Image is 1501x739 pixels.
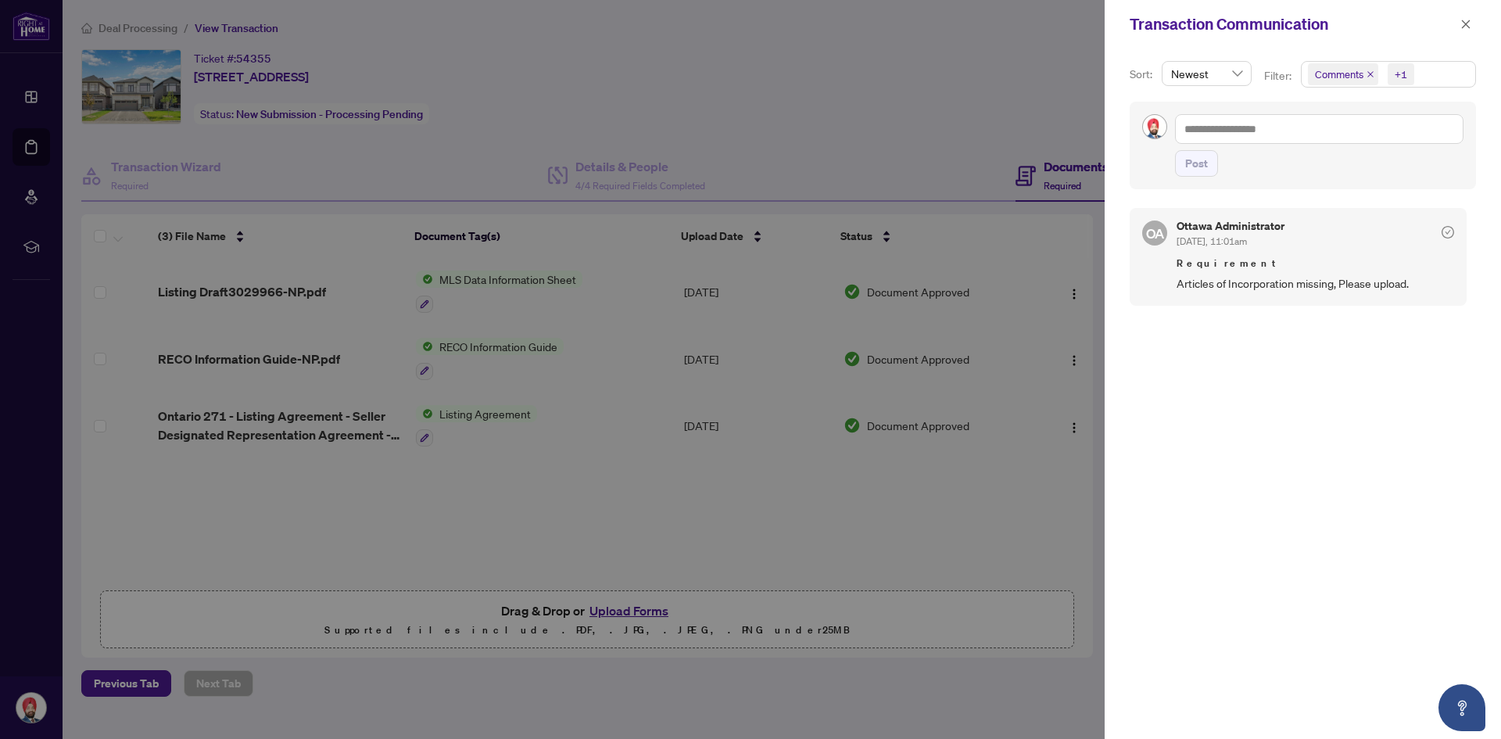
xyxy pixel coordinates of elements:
span: close [1460,19,1471,30]
span: Articles of Incorporation missing, Please upload. [1177,274,1454,292]
span: close [1367,70,1374,78]
h5: Ottawa Administrator [1177,221,1284,231]
button: Post [1175,150,1218,177]
span: Newest [1171,62,1242,85]
div: Transaction Communication [1130,13,1456,36]
span: Comments [1315,66,1363,82]
span: [DATE], 11:01am [1177,235,1247,247]
span: Requirement [1177,256,1454,271]
span: check-circle [1442,226,1454,239]
p: Filter: [1264,67,1294,84]
button: Open asap [1438,684,1485,731]
p: Sort: [1130,66,1155,83]
img: Profile Icon [1143,115,1166,138]
span: Comments [1308,63,1378,85]
div: +1 [1395,66,1407,82]
span: OA [1145,223,1164,244]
